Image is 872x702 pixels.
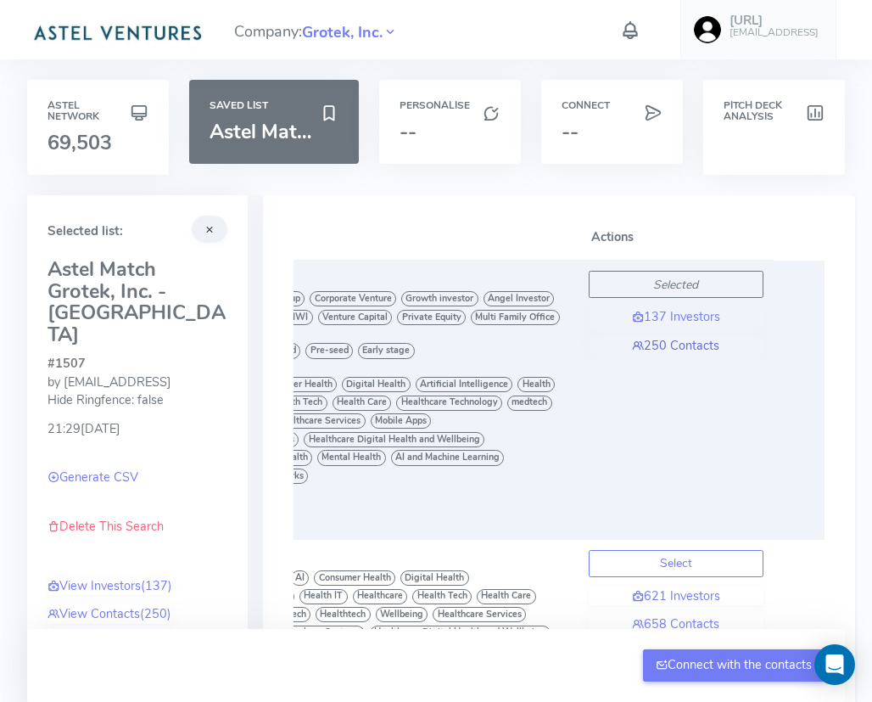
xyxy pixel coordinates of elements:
[48,391,227,410] div: Hide Ringfence: false
[155,360,568,375] div: AND
[272,413,366,429] span: Healthcare Services
[397,310,466,325] span: Private Equity
[729,14,819,28] h5: [URL]
[376,607,428,622] span: Wellbeing
[291,570,310,586] span: AI
[416,377,513,392] span: Artificial Intelligence
[401,291,478,306] span: Growth investor
[302,21,383,44] span: Grotek, Inc.
[653,277,698,293] i: Selected
[589,615,763,634] a: 658 Contacts
[396,396,502,411] span: Healthcare Technology
[210,100,338,111] h6: Saved List
[314,570,395,586] span: Consumer Health
[694,16,721,43] img: user-image
[589,308,763,327] a: 137 Investors
[589,337,763,356] a: 250 Contacts
[400,570,469,586] span: Digital Health
[48,373,227,392] div: by [EMAIL_ADDRESS]
[48,469,138,486] a: Generate CSV
[221,626,365,641] span: Healthcare Technology Systems
[643,649,825,682] button: Connect with the contacts
[562,100,662,111] h6: Connect
[814,644,855,685] div: Open Intercom Messenger
[724,100,824,122] h6: Pitch Deck Analysis
[342,377,411,392] span: Digital Health
[353,589,408,604] span: Healthcare
[48,605,171,624] a: View Contacts(250)
[302,21,383,42] a: Grotek, Inc.
[562,118,579,145] span: --
[579,216,774,260] th: Actions
[48,410,227,439] div: 21:29[DATE]
[317,450,386,465] span: Mental Health
[471,310,560,325] span: Multi Family Office
[589,587,763,606] a: 621 Investors
[305,343,353,358] span: Pre-seed
[48,224,227,239] h5: Selected list:
[477,589,536,604] span: Health Care
[48,577,172,596] a: View Investors(137)
[729,27,819,38] h6: [EMAIL_ADDRESS]
[589,550,763,577] button: Select
[48,518,164,535] a: Delete This Search
[299,589,348,604] span: Health IT
[310,291,396,306] span: Corporate Venture
[48,100,148,122] h6: Astel Network
[277,310,313,325] span: HNWI
[371,413,432,429] span: Mobile Apps
[140,605,171,622] span: (250)
[391,450,505,465] span: AI and Machine Learning
[400,118,416,145] span: --
[210,118,338,145] span: Astel Match ...
[358,343,415,358] span: Early stage
[135,216,579,260] th: Attributes
[268,396,327,411] span: Health Tech
[589,271,763,298] button: Selected
[318,310,393,325] span: Venture Capital
[484,291,555,306] span: Angel Investor
[145,490,568,505] div: AND
[433,607,526,622] span: Healthcare Services
[255,377,337,392] span: Consumer Health
[400,100,500,111] h6: Personalise
[333,396,392,411] span: Health Care
[48,355,227,373] div: #1507
[48,259,227,346] h3: Astel Match Grotek, Inc. - [GEOGRAPHIC_DATA]
[155,326,568,341] div: AND
[370,626,551,641] span: Healthcare Digital Health and Wellbeing
[517,377,555,392] span: Health
[141,577,172,594] span: (137)
[316,607,371,622] span: Healthtech
[48,129,112,156] span: 69,503
[304,432,484,447] span: Healthcare Digital Health and Wellbeing
[234,15,398,45] span: Company:
[412,589,472,604] span: Health Tech
[507,396,552,411] span: medtech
